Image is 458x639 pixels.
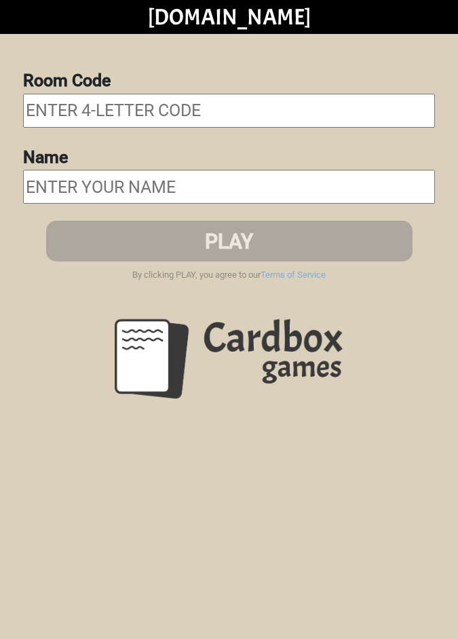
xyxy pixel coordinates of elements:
a: Terms of Service [261,270,326,280]
button: PLAY [46,221,413,261]
img: website-link.png [115,311,344,399]
input: ENTER YOUR NAME [23,170,436,204]
div: Room Code [23,68,436,94]
a: [DOMAIN_NAME] [148,3,311,31]
input: ENTER 4-LETTER CODE [23,94,436,128]
div: Name [23,145,436,170]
